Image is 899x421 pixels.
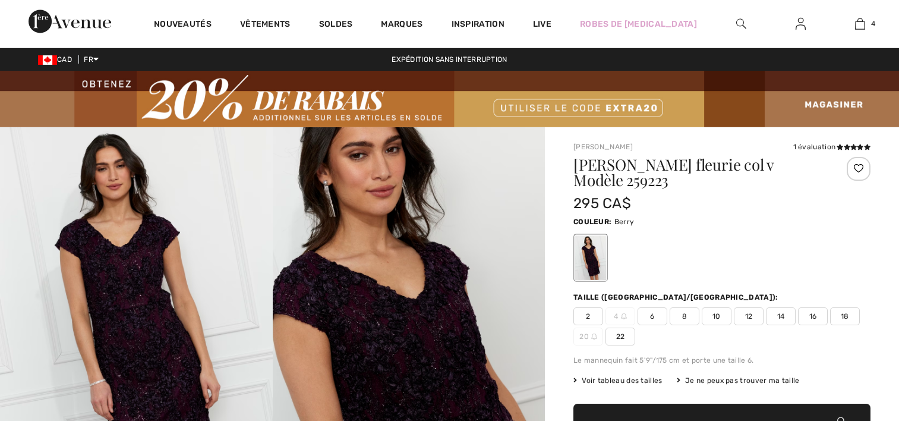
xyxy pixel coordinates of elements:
img: 1ère Avenue [29,10,111,33]
span: 22 [605,328,635,345]
img: recherche [736,17,746,31]
div: Je ne peux pas trouver ma taille [677,375,800,386]
img: ring-m.svg [591,334,597,340]
span: 14 [766,307,796,325]
a: Soldes [319,19,353,32]
a: Marques [381,19,422,32]
span: CAD [38,55,77,64]
span: 12 [734,307,764,325]
a: Vêtements [240,19,291,32]
div: Le mannequin fait 5'9"/175 cm et porte une taille 6. [573,355,870,366]
span: Voir tableau des tailles [573,375,663,386]
span: Inspiration [452,19,504,32]
span: 20 [573,328,603,345]
a: Nouveautés [154,19,212,32]
a: Robes de [MEDICAL_DATA] [580,18,697,30]
span: Berry [614,218,635,226]
img: ring-m.svg [621,313,627,319]
span: 295 CA$ [573,195,631,212]
a: [PERSON_NAME] [573,143,633,151]
span: Couleur: [573,218,611,226]
img: Mon panier [855,17,865,31]
span: 18 [830,307,860,325]
a: 4 [831,17,889,31]
span: 6 [638,307,667,325]
div: Berry [575,235,606,280]
span: 16 [798,307,828,325]
img: Canadian Dollar [38,55,57,65]
a: Se connecter [786,17,815,32]
span: 4 [871,18,875,29]
div: 1 évaluation [793,142,870,152]
span: 8 [670,307,699,325]
span: FR [84,55,99,64]
span: 10 [702,307,731,325]
h1: [PERSON_NAME] fleurie col v Modèle 259223 [573,157,821,188]
div: Taille ([GEOGRAPHIC_DATA]/[GEOGRAPHIC_DATA]): [573,292,781,303]
img: Mes infos [796,17,806,31]
a: Live [533,18,551,30]
span: 4 [605,307,635,325]
span: 2 [573,307,603,325]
